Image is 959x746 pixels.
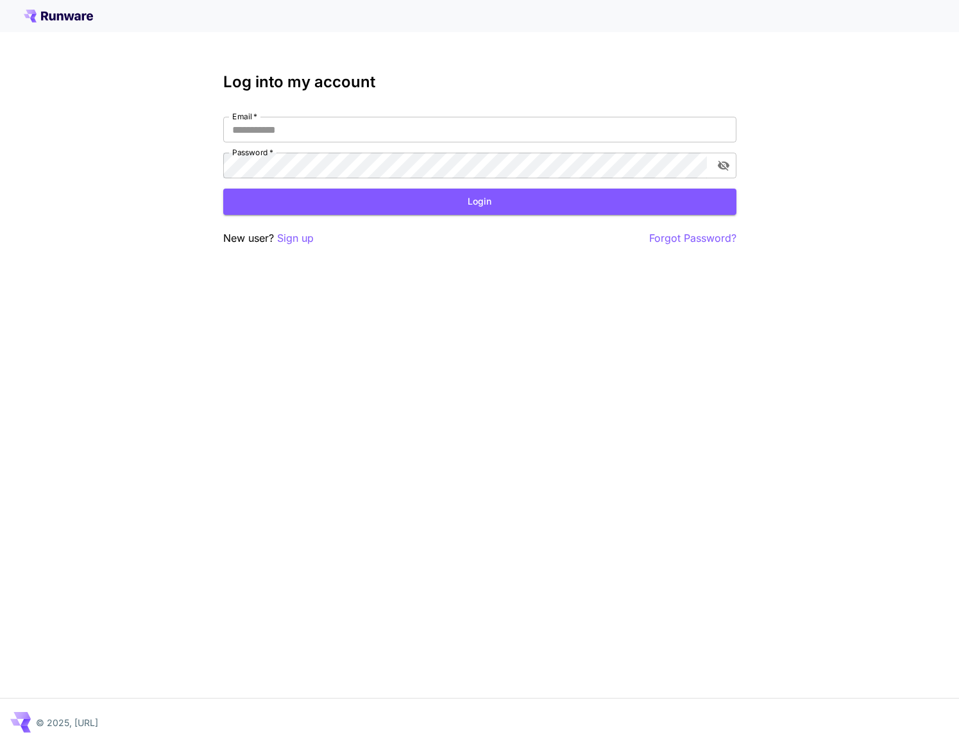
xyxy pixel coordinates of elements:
[649,230,736,246] button: Forgot Password?
[223,230,314,246] p: New user?
[232,111,257,122] label: Email
[36,716,98,729] p: © 2025, [URL]
[223,73,736,91] h3: Log into my account
[712,154,735,177] button: toggle password visibility
[232,147,273,158] label: Password
[223,189,736,215] button: Login
[277,230,314,246] button: Sign up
